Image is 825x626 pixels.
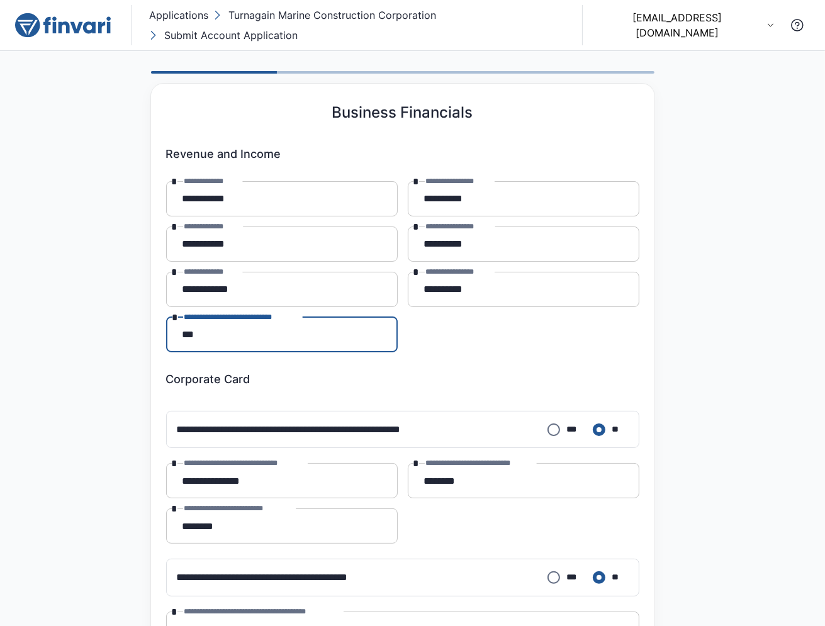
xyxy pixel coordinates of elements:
[166,147,639,161] h6: Revenue and Income
[211,5,439,25] button: Turnagain Marine Construction Corporation
[593,10,775,40] button: [EMAIL_ADDRESS][DOMAIN_NAME]
[164,28,298,43] p: Submit Account Application
[149,8,208,23] p: Applications
[332,104,473,122] h5: Business Financials
[15,13,111,38] img: logo
[147,25,300,45] button: Submit Account Application
[147,5,211,25] button: Applications
[228,8,436,23] p: Turnagain Marine Construction Corporation
[593,10,761,40] p: [EMAIL_ADDRESS][DOMAIN_NAME]
[785,13,810,38] button: Contact Support
[166,372,639,386] h6: Corporate Card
